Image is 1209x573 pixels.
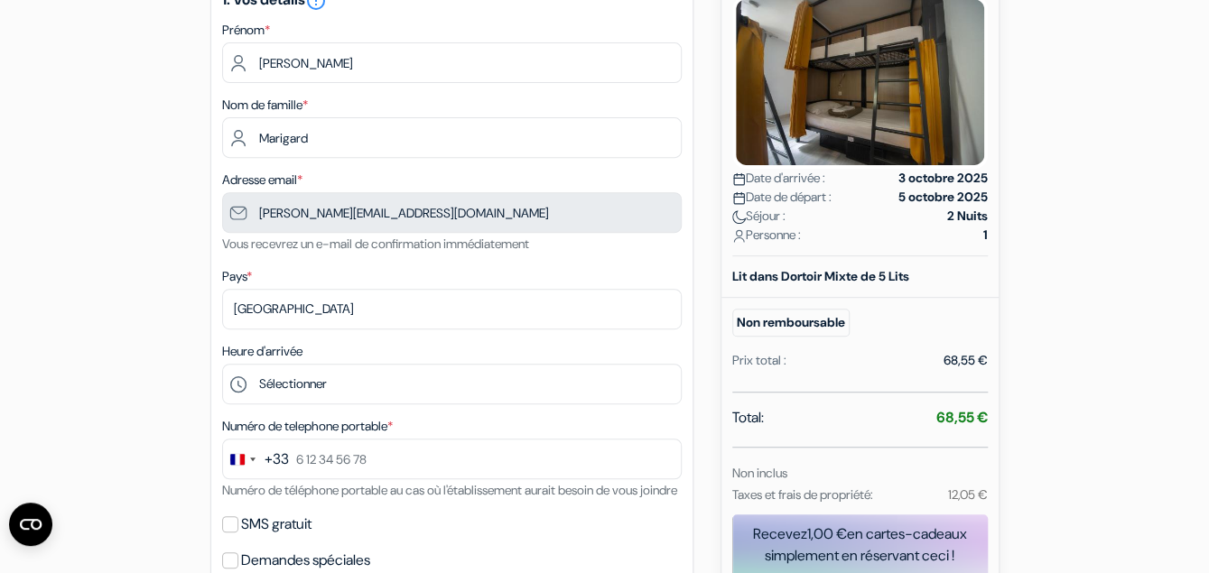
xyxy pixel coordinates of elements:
small: Non remboursable [732,309,850,337]
input: Entrer adresse e-mail [222,192,682,233]
label: Heure d'arrivée [222,342,302,361]
label: Nom de famille [222,96,308,115]
strong: 68,55 € [936,408,988,427]
div: Recevez en cartes-cadeaux simplement en réservant ceci ! [732,523,988,567]
label: Pays [222,267,252,286]
span: Personne : [732,226,801,245]
input: 6 12 34 56 78 [222,439,682,479]
img: user_icon.svg [732,229,746,243]
small: Taxes et frais de propriété: [732,486,873,503]
div: 68,55 € [944,351,988,370]
b: Lit dans Dortoir Mixte de 5 Lits [732,268,909,284]
label: Demandes spéciales [241,548,370,573]
img: calendar.svg [732,191,746,205]
small: 12,05 € [947,486,987,503]
button: Ouvrir le widget CMP [9,503,52,546]
button: Change country, selected France (+33) [223,439,289,478]
strong: 3 octobre 2025 [898,169,988,188]
span: Total: [732,407,764,429]
div: +33 [265,448,289,470]
img: calendar.svg [732,172,746,186]
strong: 1 [983,226,988,245]
strong: 5 octobre 2025 [898,188,988,207]
span: Date d'arrivée : [732,169,825,188]
label: Prénom [222,21,270,40]
span: Séjour : [732,207,786,226]
img: moon.svg [732,210,746,224]
input: Entrer le nom de famille [222,117,682,158]
small: Vous recevrez un e-mail de confirmation immédiatement [222,236,529,252]
label: Adresse email [222,171,302,189]
input: Entrez votre prénom [222,42,682,83]
label: Numéro de telephone portable [222,417,393,436]
div: Prix total : [732,351,786,370]
label: SMS gratuit [241,512,312,537]
small: Numéro de téléphone portable au cas où l'établissement aurait besoin de vous joindre [222,482,677,498]
small: Non inclus [732,465,787,481]
span: Date de départ : [732,188,832,207]
strong: 2 Nuits [947,207,988,226]
span: 1,00 € [807,524,847,543]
